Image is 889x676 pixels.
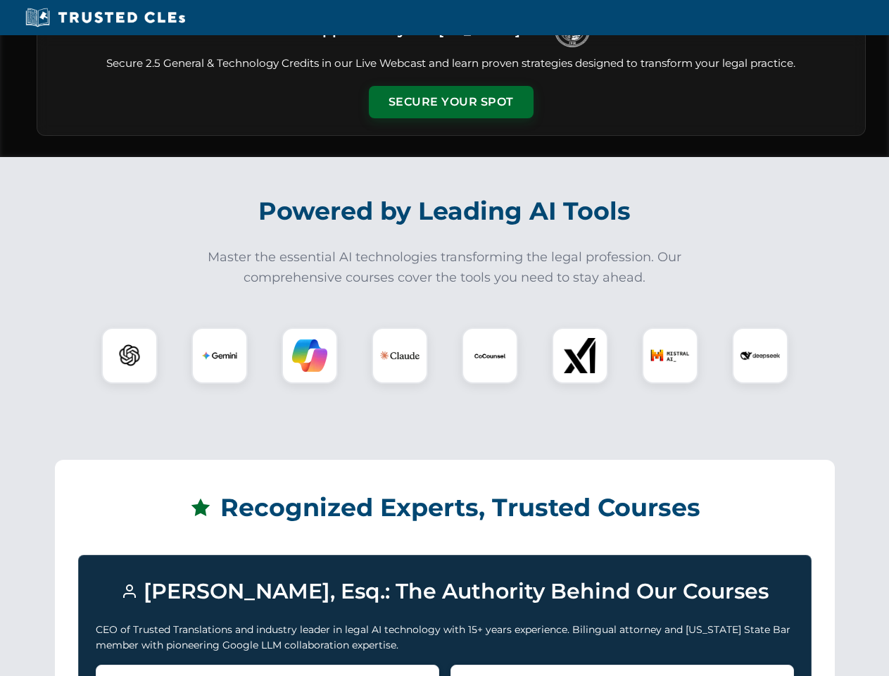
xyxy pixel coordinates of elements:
[109,335,150,376] img: ChatGPT Logo
[372,327,428,384] div: Claude
[101,327,158,384] div: ChatGPT
[292,338,327,373] img: Copilot Logo
[732,327,788,384] div: DeepSeek
[380,336,420,375] img: Claude Logo
[642,327,698,384] div: Mistral AI
[202,338,237,373] img: Gemini Logo
[462,327,518,384] div: CoCounsel
[650,336,690,375] img: Mistral AI Logo
[369,86,534,118] button: Secure Your Spot
[282,327,338,384] div: Copilot
[78,483,812,532] h2: Recognized Experts, Trusted Courses
[21,7,189,28] img: Trusted CLEs
[96,622,794,653] p: CEO of Trusted Translations and industry leader in legal AI technology with 15+ years experience....
[55,187,835,236] h2: Powered by Leading AI Tools
[96,572,794,611] h3: [PERSON_NAME], Esq.: The Authority Behind Our Courses
[740,336,780,375] img: DeepSeek Logo
[54,56,848,72] p: Secure 2.5 General & Technology Credits in our Live Webcast and learn proven strategies designed ...
[198,247,691,288] p: Master the essential AI technologies transforming the legal profession. Our comprehensive courses...
[191,327,248,384] div: Gemini
[562,338,598,373] img: xAI Logo
[552,327,608,384] div: xAI
[472,338,507,373] img: CoCounsel Logo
